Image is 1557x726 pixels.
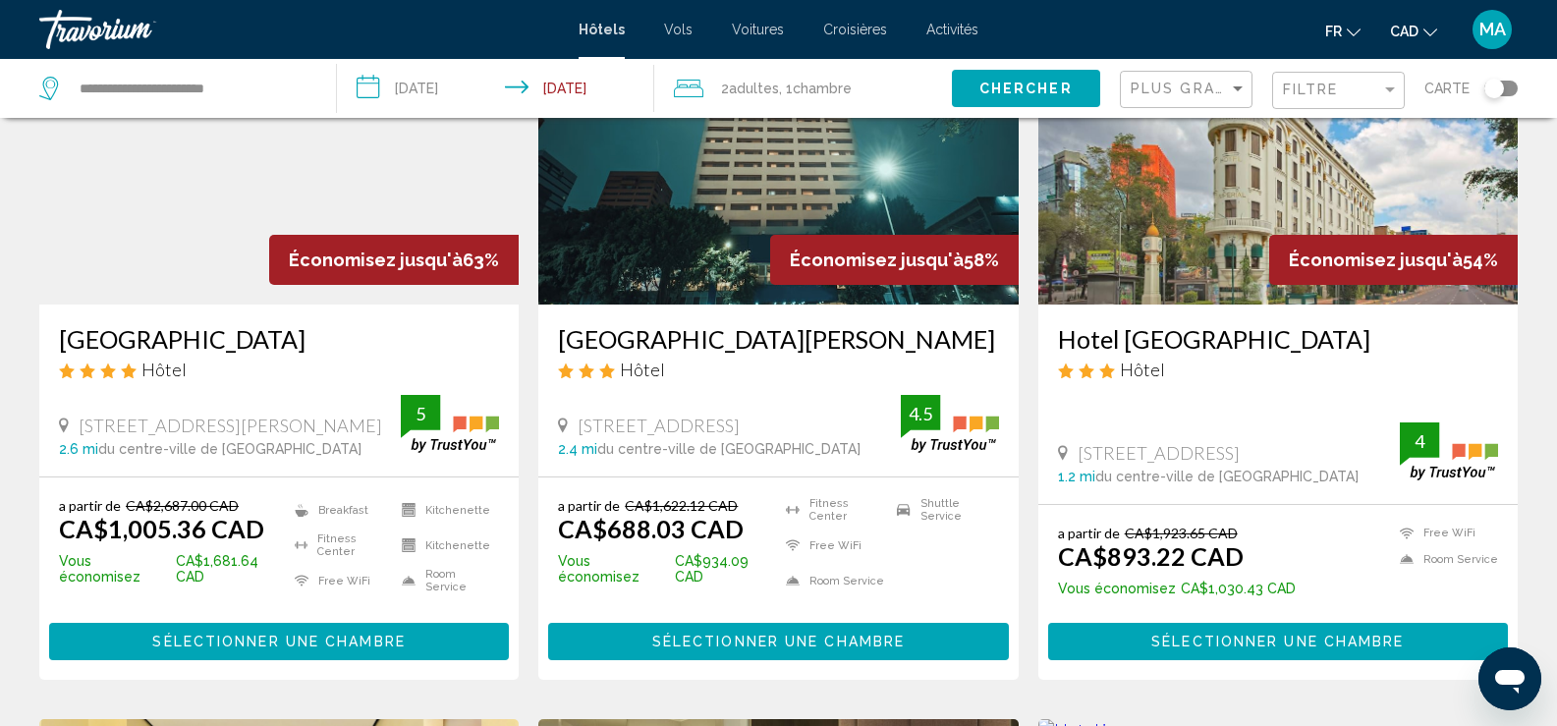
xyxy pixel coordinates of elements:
[1125,525,1238,541] del: CA$1,923.65 CAD
[952,70,1100,106] button: Chercher
[770,235,1019,285] div: 58%
[289,250,463,270] span: Économisez jusqu'à
[926,22,978,37] a: Activités
[49,623,509,659] button: Sélectionner une chambre
[401,402,440,425] div: 5
[1390,24,1418,39] span: CAD
[392,568,499,593] li: Room Service
[126,497,239,514] del: CA$2,687.00 CAD
[597,441,861,457] span: du centre-ville de [GEOGRAPHIC_DATA]
[558,553,776,585] p: CA$934.09 CAD
[1048,623,1508,659] button: Sélectionner une chambre
[558,497,620,514] span: a partir de
[392,497,499,523] li: Kitchenette
[1151,635,1404,650] span: Sélectionner une chambre
[578,415,740,436] span: [STREET_ADDRESS]
[548,623,1008,659] button: Sélectionner une chambre
[401,395,499,453] img: trustyou-badge.svg
[1479,20,1506,39] span: MA
[59,497,121,514] span: a partir de
[1325,17,1361,45] button: Change language
[790,250,964,270] span: Économisez jusqu'à
[1058,581,1296,596] p: CA$1,030.43 CAD
[1095,469,1359,484] span: du centre-ville de [GEOGRAPHIC_DATA]
[729,81,779,96] span: Adultes
[1289,250,1463,270] span: Économisez jusqu'à
[1058,324,1498,354] a: Hotel [GEOGRAPHIC_DATA]
[1058,541,1244,571] ins: CA$893.22 CAD
[1400,422,1498,480] img: trustyou-badge.svg
[901,402,940,425] div: 4.5
[548,628,1008,649] a: Sélectionner une chambre
[664,22,693,37] a: Vols
[39,10,559,49] a: Travorium
[654,59,952,118] button: Travelers: 2 adults, 0 children
[793,81,852,96] span: Chambre
[732,22,784,37] a: Voitures
[59,359,499,380] div: 4 star Hotel
[1120,359,1165,380] span: Hôtel
[1078,442,1240,464] span: [STREET_ADDRESS]
[558,553,670,585] span: Vous économisez
[1390,525,1498,541] li: Free WiFi
[887,497,998,523] li: Shuttle Service
[337,59,654,118] button: Check-in date: Jan 11, 2026 Check-out date: Jan 17, 2026
[776,497,887,523] li: Fitness Center
[285,568,392,593] li: Free WiFi
[1470,80,1518,97] button: Toggle map
[620,359,665,380] span: Hôtel
[625,497,738,514] del: CA$1,622.12 CAD
[1390,551,1498,568] li: Room Service
[1400,429,1439,453] div: 4
[1058,469,1095,484] span: 1.2 mi
[1390,17,1437,45] button: Change currency
[79,415,382,436] span: [STREET_ADDRESS][PERSON_NAME]
[558,441,597,457] span: 2.4 mi
[59,441,98,457] span: 2.6 mi
[49,628,509,649] a: Sélectionner une chambre
[558,324,998,354] a: [GEOGRAPHIC_DATA][PERSON_NAME]
[823,22,887,37] a: Croisières
[1283,82,1339,97] span: Filtre
[1058,525,1120,541] span: a partir de
[1269,235,1518,285] div: 54%
[1048,628,1508,649] a: Sélectionner une chambre
[285,532,392,558] li: Fitness Center
[285,497,392,523] li: Breakfast
[59,324,499,354] a: [GEOGRAPHIC_DATA]
[1424,75,1470,102] span: Carte
[59,553,171,585] span: Vous économisez
[721,75,779,102] span: 2
[269,235,519,285] div: 63%
[1058,359,1498,380] div: 3 star Hotel
[392,532,499,558] li: Kitchenette
[558,514,744,543] ins: CA$688.03 CAD
[59,514,264,543] ins: CA$1,005.36 CAD
[979,82,1073,97] span: Chercher
[1478,647,1541,710] iframe: Bouton de lancement de la fenêtre de messagerie
[1131,81,1364,96] span: Plus grandes économies
[1325,24,1342,39] span: fr
[1131,82,1247,98] mat-select: Sort by
[652,635,905,650] span: Sélectionner une chambre
[141,359,187,380] span: Hôtel
[779,75,852,102] span: , 1
[1272,71,1405,111] button: Filter
[901,395,999,453] img: trustyou-badge.svg
[776,532,887,558] li: Free WiFi
[776,568,887,593] li: Room Service
[579,22,625,37] a: Hôtels
[152,635,405,650] span: Sélectionner une chambre
[1467,9,1518,50] button: User Menu
[1058,581,1176,596] span: Vous économisez
[98,441,361,457] span: du centre-ville de [GEOGRAPHIC_DATA]
[59,553,285,585] p: CA$1,681.64 CAD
